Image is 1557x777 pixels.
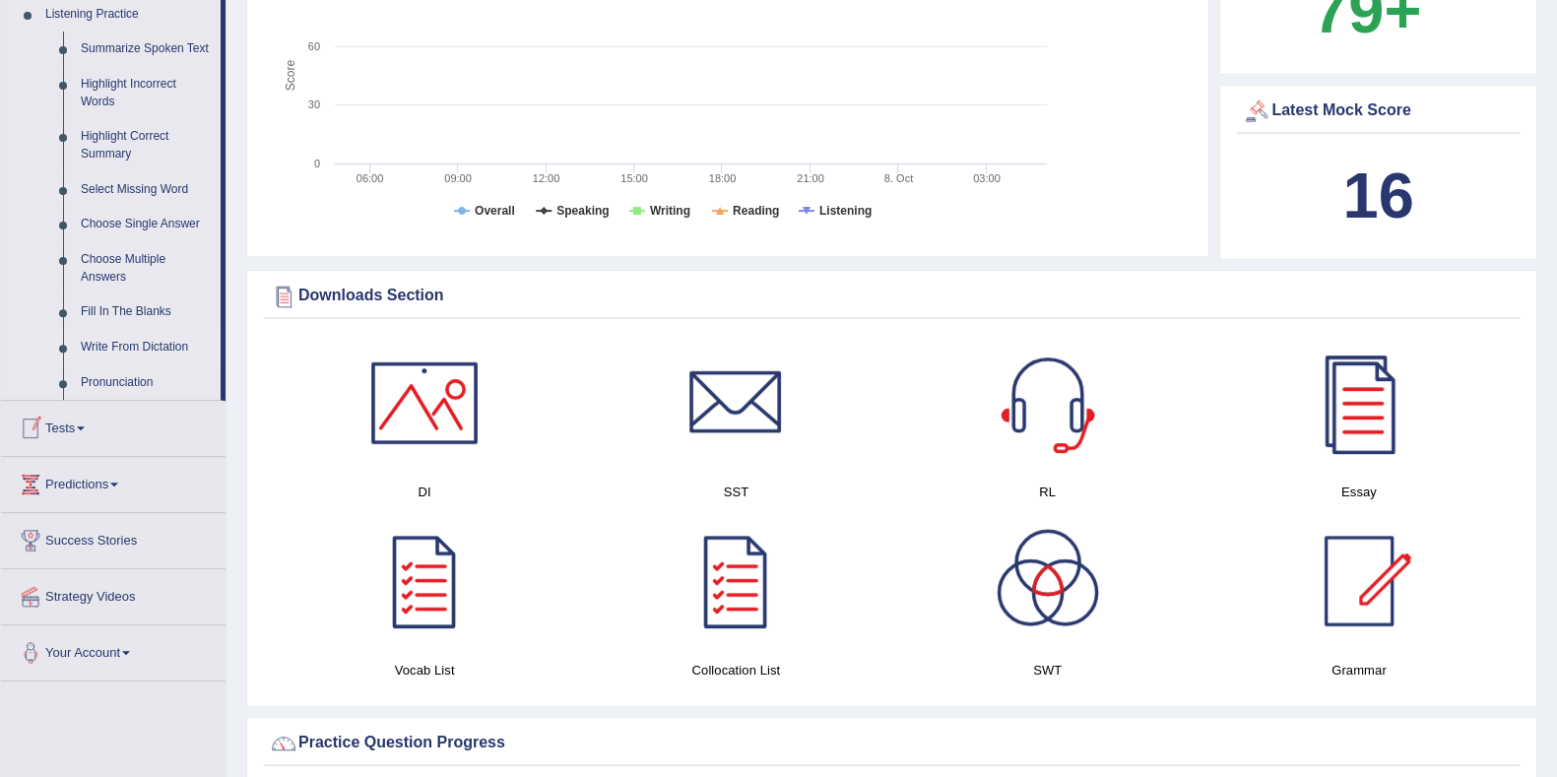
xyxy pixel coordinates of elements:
[733,204,779,218] tspan: Reading
[308,40,320,52] text: 60
[308,98,320,110] text: 30
[590,482,881,502] h4: SST
[72,207,221,242] a: Choose Single Answer
[1,457,226,506] a: Predictions
[650,204,690,218] tspan: Writing
[797,172,824,184] text: 21:00
[72,119,221,171] a: Highlight Correct Summary
[279,482,570,502] h4: DI
[72,67,221,119] a: Highlight Incorrect Words
[1,513,226,562] a: Success Stories
[279,660,570,680] h4: Vocab List
[1213,482,1505,502] h4: Essay
[884,172,913,184] tspan: 8. Oct
[357,172,384,184] text: 06:00
[72,330,221,365] a: Write From Dictation
[284,60,297,92] tspan: Score
[475,204,515,218] tspan: Overall
[819,204,872,218] tspan: Listening
[72,294,221,330] a: Fill In The Blanks
[1242,97,1515,126] div: Latest Mock Score
[973,172,1001,184] text: 03:00
[72,172,221,208] a: Select Missing Word
[533,172,560,184] text: 12:00
[1,569,226,618] a: Strategy Videos
[1,401,226,450] a: Tests
[1,625,226,675] a: Your Account
[590,660,881,680] h4: Collocation List
[269,282,1515,311] div: Downloads Section
[709,172,737,184] text: 18:00
[72,242,221,294] a: Choose Multiple Answers
[269,729,1515,758] div: Practice Question Progress
[902,482,1194,502] h4: RL
[314,158,320,169] text: 0
[444,172,472,184] text: 09:00
[72,365,221,401] a: Pronunciation
[1342,160,1413,231] b: 16
[72,32,221,67] a: Summarize Spoken Text
[620,172,648,184] text: 15:00
[556,204,609,218] tspan: Speaking
[1213,660,1505,680] h4: Grammar
[902,660,1194,680] h4: SWT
